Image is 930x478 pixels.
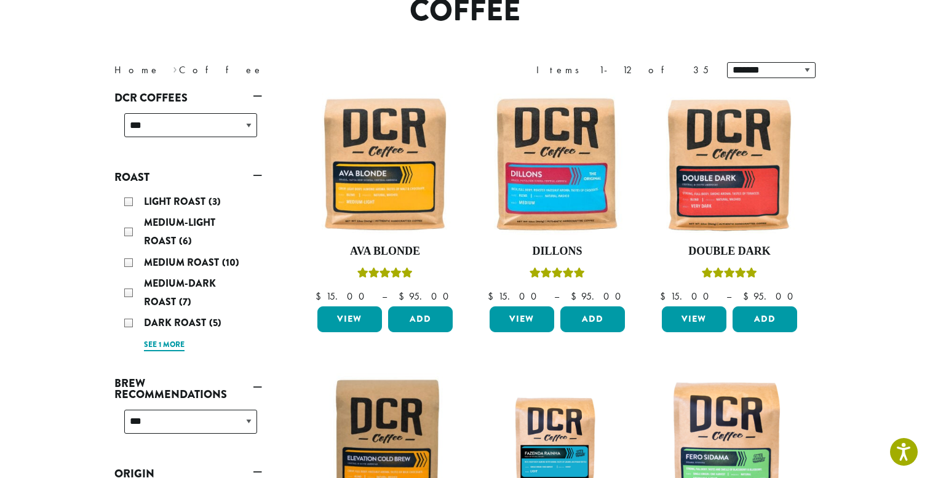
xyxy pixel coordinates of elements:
span: $ [399,290,409,303]
bdi: 15.00 [488,290,542,303]
span: $ [316,290,326,303]
img: Dillons-12oz-300x300.jpg [487,94,628,235]
span: Light Roast [144,194,209,209]
a: Double DarkRated 4.50 out of 5 [659,94,800,301]
a: View [490,306,554,332]
bdi: 15.00 [660,290,715,303]
a: Home [114,63,160,76]
span: (3) [209,194,221,209]
div: Rated 4.50 out of 5 [702,266,757,284]
span: (7) [179,295,191,309]
span: Medium-Light Roast [144,215,215,248]
span: › [173,58,177,78]
h4: Ava Blonde [314,245,456,258]
span: (10) [222,255,239,269]
bdi: 95.00 [399,290,455,303]
div: Rated 5.00 out of 5 [530,266,585,284]
a: View [662,306,726,332]
span: (5) [209,316,221,330]
span: – [554,290,559,303]
span: Dark Roast [144,316,209,330]
a: Brew Recommendations [114,373,262,405]
nav: Breadcrumb [114,63,447,78]
a: DCR Coffees [114,87,262,108]
img: Ava-Blonde-12oz-1-300x300.jpg [314,94,456,235]
a: Ava BlondeRated 5.00 out of 5 [314,94,456,301]
div: Rated 5.00 out of 5 [357,266,413,284]
button: Add [560,306,625,332]
span: $ [571,290,581,303]
span: (6) [179,234,192,248]
button: Add [388,306,453,332]
span: $ [660,290,670,303]
span: $ [743,290,753,303]
bdi: 95.00 [571,290,627,303]
div: Brew Recommendations [114,405,262,448]
span: Medium Roast [144,255,222,269]
img: Double-Dark-12oz-300x300.jpg [659,94,800,235]
span: – [726,290,731,303]
h4: Dillons [487,245,628,258]
a: View [317,306,382,332]
bdi: 95.00 [743,290,799,303]
span: Medium-Dark Roast [144,276,216,309]
span: – [382,290,387,303]
a: See 1 more [144,339,185,351]
bdi: 15.00 [316,290,370,303]
span: $ [488,290,498,303]
a: Roast [114,167,262,188]
a: DillonsRated 5.00 out of 5 [487,94,628,301]
div: Items 1-12 of 35 [536,63,709,78]
button: Add [733,306,797,332]
h4: Double Dark [659,245,800,258]
div: DCR Coffees [114,108,262,152]
div: Roast [114,188,262,358]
